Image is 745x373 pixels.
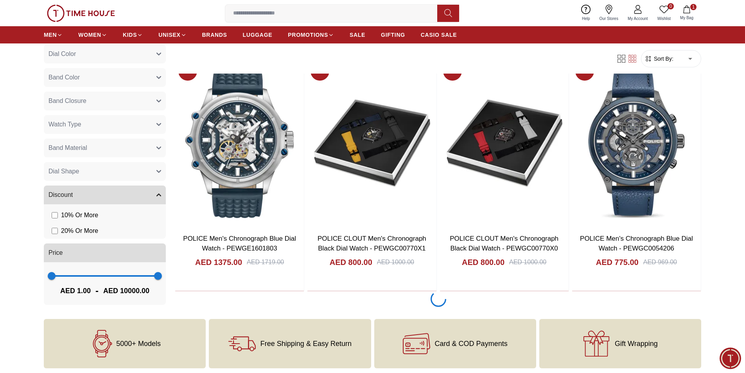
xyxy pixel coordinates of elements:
[44,115,166,134] button: Watch Type
[615,340,658,348] span: Gift Wrapping
[44,186,166,204] button: Discount
[307,59,436,227] img: POLICE CLOUT Men's Chronograph Black Dial Watch - PEWGC00770X1
[158,31,180,39] span: UNISEX
[243,31,273,39] span: LUGGAGE
[48,190,73,200] span: Discount
[175,59,304,227] img: POLICE Men's Chronograph Blue Dial Watch - PEWGE1601803
[381,31,405,39] span: GIFTING
[675,4,698,22] button: 1My Bag
[330,257,372,268] h4: AED 800.00
[183,235,296,252] a: POLICE Men's Chronograph Blue Dial Watch - PEWGE1601803
[78,31,101,39] span: WOMEN
[78,28,107,42] a: WOMEN
[668,3,674,9] span: 0
[421,31,457,39] span: CASIO SALE
[48,96,86,106] span: Band Closure
[720,348,741,369] div: Chat Widget
[123,28,143,42] a: KIDS
[48,143,87,153] span: Band Material
[44,139,166,157] button: Band Material
[435,340,508,348] span: Card & COD Payments
[509,258,546,267] div: AED 1000.00
[52,212,58,218] input: 10% Or More
[61,211,98,220] span: 10 % Or More
[48,49,76,59] span: Dial Color
[580,235,693,252] a: POLICE Men's Chronograph Blue Dial Watch - PEWGC0054206
[158,28,186,42] a: UNISEX
[44,31,57,39] span: MEN
[654,16,674,22] span: Wishlist
[195,257,242,268] h4: AED 1375.00
[44,92,166,110] button: Band Closure
[625,16,651,22] span: My Account
[44,68,166,87] button: Band Color
[350,28,365,42] a: SALE
[44,243,166,262] button: Price
[260,340,352,348] span: Free Shipping & Easy Return
[421,28,457,42] a: CASIO SALE
[579,16,593,22] span: Help
[60,285,91,296] span: AED 1.00
[596,257,639,268] h4: AED 775.00
[350,31,365,39] span: SALE
[202,28,227,42] a: BRANDS
[652,55,673,63] span: Sort By:
[243,28,273,42] a: LUGGAGE
[450,235,558,252] a: POLICE CLOUT Men's Chronograph Black Dial Watch - PEWGC00770X0
[288,31,328,39] span: PROMOTIONS
[596,16,621,22] span: Our Stores
[44,28,63,42] a: MEN
[44,45,166,63] button: Dial Color
[381,28,405,42] a: GIFTING
[48,248,63,258] span: Price
[247,258,284,267] div: AED 1719.00
[318,235,426,252] a: POLICE CLOUT Men's Chronograph Black Dial Watch - PEWGC00770X1
[48,73,80,82] span: Band Color
[643,258,677,267] div: AED 969.00
[440,59,569,227] img: POLICE CLOUT Men's Chronograph Black Dial Watch - PEWGC00770X0
[48,120,81,129] span: Watch Type
[91,285,103,297] span: -
[48,167,79,176] span: Dial Shape
[44,162,166,181] button: Dial Shape
[690,4,697,10] span: 1
[644,55,673,63] button: Sort By:
[577,3,595,23] a: Help
[377,258,414,267] div: AED 1000.00
[572,59,701,227] img: POLICE Men's Chronograph Blue Dial Watch - PEWGC0054206
[653,3,675,23] a: 0Wishlist
[288,28,334,42] a: PROMOTIONS
[52,228,58,234] input: 20% Or More
[677,15,697,21] span: My Bag
[123,31,137,39] span: KIDS
[103,285,149,296] span: AED 10000.00
[116,340,161,348] span: 5000+ Models
[462,257,504,268] h4: AED 800.00
[47,5,115,22] img: ...
[202,31,227,39] span: BRANDS
[595,3,623,23] a: Our Stores
[61,226,98,236] span: 20 % Or More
